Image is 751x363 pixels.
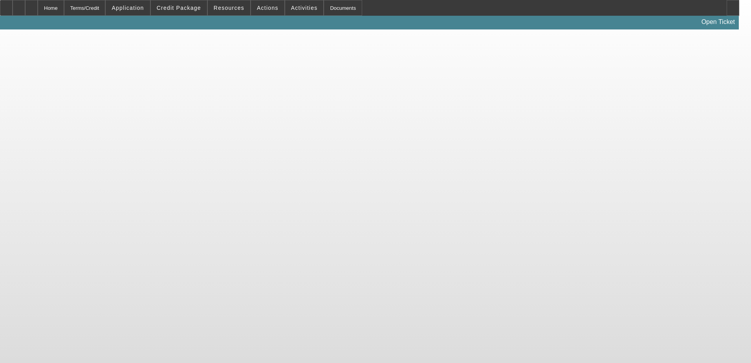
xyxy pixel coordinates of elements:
span: Resources [214,5,244,11]
span: Actions [257,5,278,11]
span: Credit Package [157,5,201,11]
span: Activities [291,5,318,11]
a: Open Ticket [698,15,738,29]
button: Application [106,0,150,15]
button: Resources [208,0,250,15]
button: Credit Package [151,0,207,15]
span: Application [112,5,144,11]
button: Activities [285,0,324,15]
button: Actions [251,0,284,15]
